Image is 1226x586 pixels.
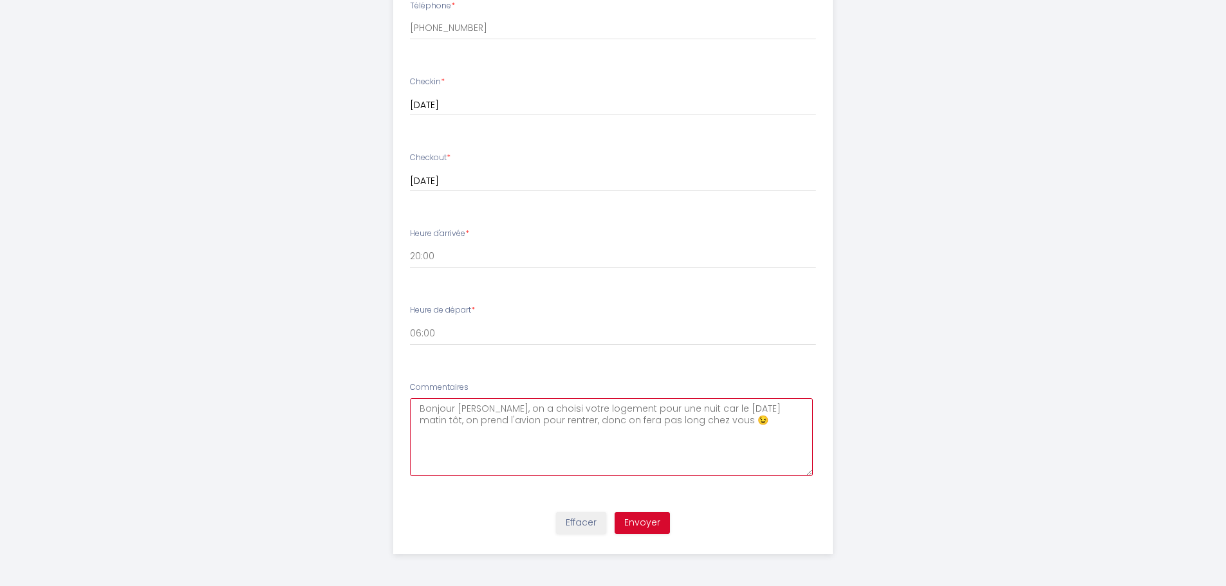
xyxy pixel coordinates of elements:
button: Effacer [556,512,606,534]
label: Heure d'arrivée [410,228,469,240]
label: Checkin [410,76,445,88]
button: Envoyer [615,512,670,534]
label: Commentaires [410,381,469,394]
label: Checkout [410,152,450,164]
label: Heure de départ [410,304,475,316]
